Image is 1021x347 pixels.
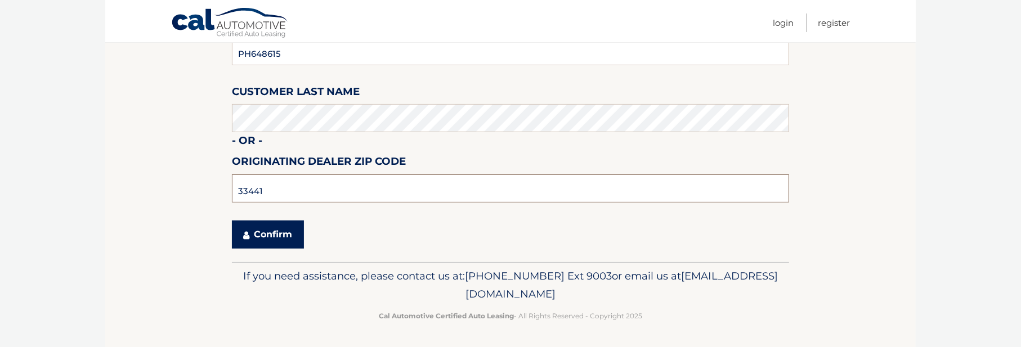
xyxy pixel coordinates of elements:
[232,83,360,104] label: Customer Last Name
[239,267,782,303] p: If you need assistance, please contact us at: or email us at
[232,153,406,174] label: Originating Dealer Zip Code
[232,132,262,153] label: - or -
[465,269,778,300] span: [EMAIL_ADDRESS][DOMAIN_NAME]
[171,7,289,40] a: Cal Automotive
[232,220,304,249] button: Confirm
[379,312,514,320] strong: Cal Automotive Certified Auto Leasing
[773,13,794,32] a: Login
[239,310,782,322] p: - All Rights Reserved - Copyright 2025
[465,269,612,282] span: [PHONE_NUMBER] Ext 9003
[818,13,850,32] a: Register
